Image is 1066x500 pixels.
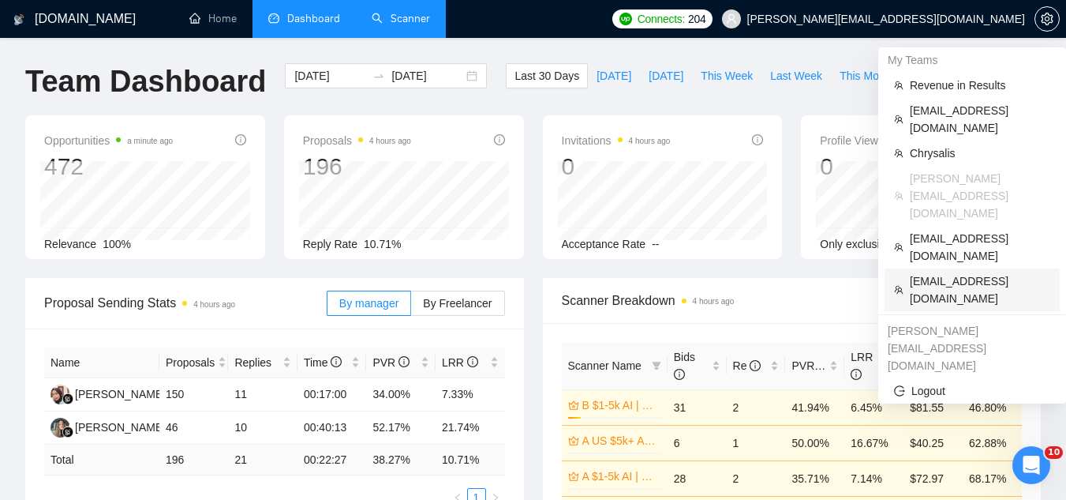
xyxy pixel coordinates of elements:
span: Proposals [166,354,215,371]
span: team [894,285,903,295]
button: This Month [831,63,903,88]
a: A $1-5k AI | ML | Data Science [582,468,658,485]
td: 46 [159,412,229,445]
td: 28 [668,461,727,496]
span: crown [568,471,579,482]
th: Replies [228,348,297,378]
th: Name [44,348,159,378]
td: 1 [727,425,786,461]
td: 2 [727,461,786,496]
span: Profile Views [820,131,943,150]
span: filter [652,361,661,370]
button: Last Week [761,63,831,88]
span: info-circle [235,134,246,145]
td: 35.71% [785,461,844,496]
span: Bids [674,351,695,381]
span: Connects: [638,10,685,28]
div: My Teams [878,47,1066,73]
input: Start date [294,67,366,85]
td: 196 [159,445,229,476]
img: gigradar-bm.png [62,427,73,438]
span: [EMAIL_ADDRESS][DOMAIN_NAME] [910,273,1050,307]
span: team [894,148,903,158]
span: Scanner Breakdown [562,291,1023,310]
span: [PERSON_NAME][EMAIL_ADDRESS][DOMAIN_NAME] [910,170,1050,222]
div: 196 [303,152,411,182]
h1: Team Dashboard [25,63,266,100]
th: Proposals [159,348,229,378]
span: Proposal Sending Stats [44,293,327,313]
span: dashboard [268,13,279,24]
td: $81.55 [903,389,963,425]
span: Replies [234,354,279,371]
time: 4 hours ago [193,300,235,309]
button: This Week [692,63,761,88]
iframe: Intercom live chat [1012,446,1050,484]
span: team [894,191,903,201]
td: 00:22:27 [297,445,367,476]
td: 62.88% [963,425,1022,461]
span: crown [568,435,579,446]
a: setting [1034,13,1060,25]
span: Proposals [303,131,411,150]
button: [DATE] [640,63,692,88]
td: 21.74% [436,412,505,445]
input: End date [391,67,463,85]
span: team [894,242,903,252]
td: 6 [668,425,727,461]
span: Scanner Name [568,359,641,372]
td: 21 [228,445,297,476]
span: By manager [339,297,398,310]
td: 11 [228,378,297,412]
td: 150 [159,378,229,412]
span: Last Week [770,67,822,85]
span: info-circle [851,369,862,380]
button: [DATE] [588,63,640,88]
span: Acceptance Rate [562,238,646,250]
span: Only exclusive agency members [820,238,979,250]
span: info-circle [467,356,478,367]
td: $72.97 [903,461,963,496]
span: Last 30 Days [514,67,579,85]
span: [DATE] [597,67,631,85]
span: Relevance [44,238,96,250]
span: Revenue in Results [910,77,1050,94]
span: Reply Rate [303,238,357,250]
time: a minute ago [127,137,173,145]
img: NY [50,385,70,404]
a: A US $5k+ AI | ML | Data Science [582,432,658,449]
img: gigradar-bm.png [62,393,73,404]
div: julia@spacesales.agency [878,318,1066,378]
td: 34.00% [366,378,436,412]
button: setting [1034,6,1060,32]
span: setting [1035,13,1059,25]
span: LRR [851,351,873,381]
span: crown [568,400,579,411]
td: $40.25 [903,425,963,461]
td: 10 [228,412,297,445]
span: [EMAIL_ADDRESS][DOMAIN_NAME] [910,230,1050,265]
a: B $1-5k AI | ML | Data Science [582,397,658,414]
span: LRR [442,356,478,369]
span: 10 [1045,446,1063,459]
td: 50.00% [785,425,844,461]
td: 10.71 % [436,445,505,476]
time: 4 hours ago [369,137,411,145]
td: 16.67% [844,425,903,461]
time: 4 hours ago [693,297,735,306]
td: 52.17% [366,412,436,445]
span: This Week [701,67,753,85]
span: Dashboard [287,12,340,25]
td: 7.33% [436,378,505,412]
span: logout [894,385,905,397]
span: 204 [688,10,705,28]
td: 6.45% [844,389,903,425]
img: upwork-logo.png [619,13,632,25]
td: 31 [668,389,727,425]
span: user [726,13,737,24]
td: Total [44,445,159,476]
td: 38.27 % [366,445,436,476]
span: to [372,70,385,82]
span: Opportunities [44,131,173,150]
img: logo [13,7,24,32]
